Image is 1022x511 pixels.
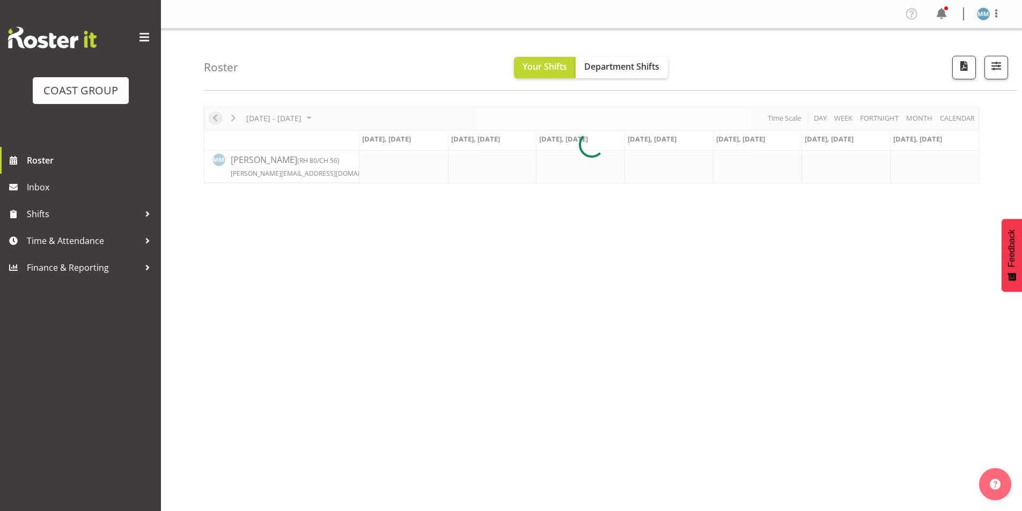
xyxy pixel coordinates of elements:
[27,152,156,168] span: Roster
[27,260,139,276] span: Finance & Reporting
[990,479,1001,490] img: help-xxl-2.png
[984,56,1008,79] button: Filter Shifts
[576,57,668,78] button: Department Shifts
[43,83,118,99] div: COAST GROUP
[8,27,97,48] img: Rosterit website logo
[977,8,990,20] img: matthew-mcfarlane259.jpg
[523,61,567,72] span: Your Shifts
[1002,219,1022,292] button: Feedback - Show survey
[204,61,238,73] h4: Roster
[952,56,976,79] button: Download a PDF of the roster according to the set date range.
[27,233,139,249] span: Time & Attendance
[514,57,576,78] button: Your Shifts
[584,61,659,72] span: Department Shifts
[1007,229,1017,267] span: Feedback
[27,206,139,222] span: Shifts
[27,179,156,195] span: Inbox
